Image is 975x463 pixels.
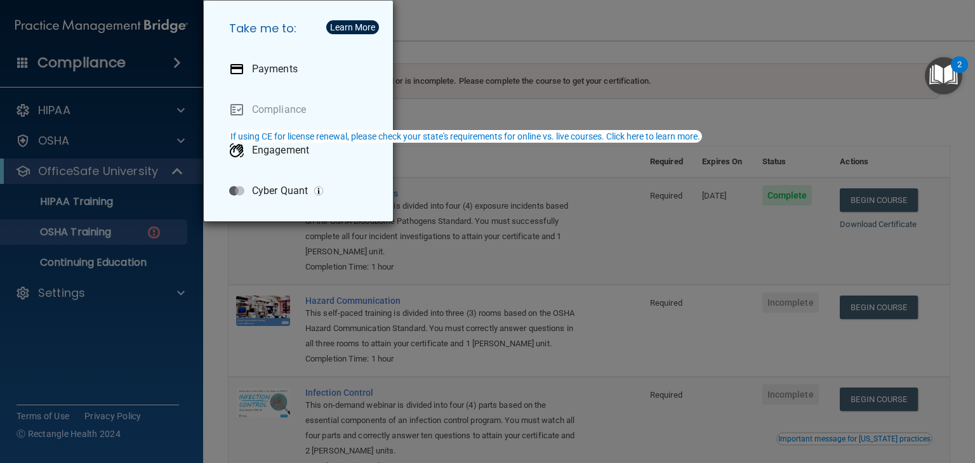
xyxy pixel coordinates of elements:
[330,23,375,32] div: Learn More
[925,57,962,95] button: Open Resource Center, 2 new notifications
[957,65,962,81] div: 2
[252,144,309,157] p: Engagement
[219,51,383,87] a: Payments
[219,11,383,46] h5: Take me to:
[230,132,700,141] div: If using CE for license renewal, please check your state's requirements for online vs. live cours...
[229,130,702,143] button: If using CE for license renewal, please check your state's requirements for online vs. live cours...
[326,20,379,34] button: Learn More
[252,185,308,197] p: Cyber Quant
[219,92,383,127] a: Compliance
[219,133,383,168] a: Engagement
[252,63,298,75] p: Payments
[219,173,383,209] a: Cyber Quant
[756,380,960,430] iframe: Drift Widget Chat Controller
